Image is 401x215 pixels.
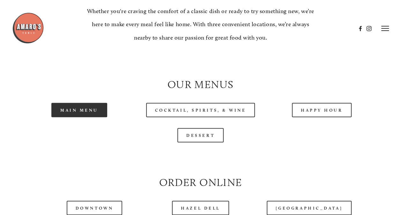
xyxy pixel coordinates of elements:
[24,175,377,190] h2: Order Online
[177,128,224,142] a: Dessert
[172,201,229,215] a: Hazel Dell
[12,12,44,44] img: Amaro's Table
[24,77,377,92] h2: Our Menus
[292,103,352,117] a: Happy Hour
[51,103,107,117] a: Main Menu
[67,201,122,215] a: Downtown
[146,103,255,117] a: Cocktail, Spirits, & Wine
[267,201,352,215] a: [GEOGRAPHIC_DATA]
